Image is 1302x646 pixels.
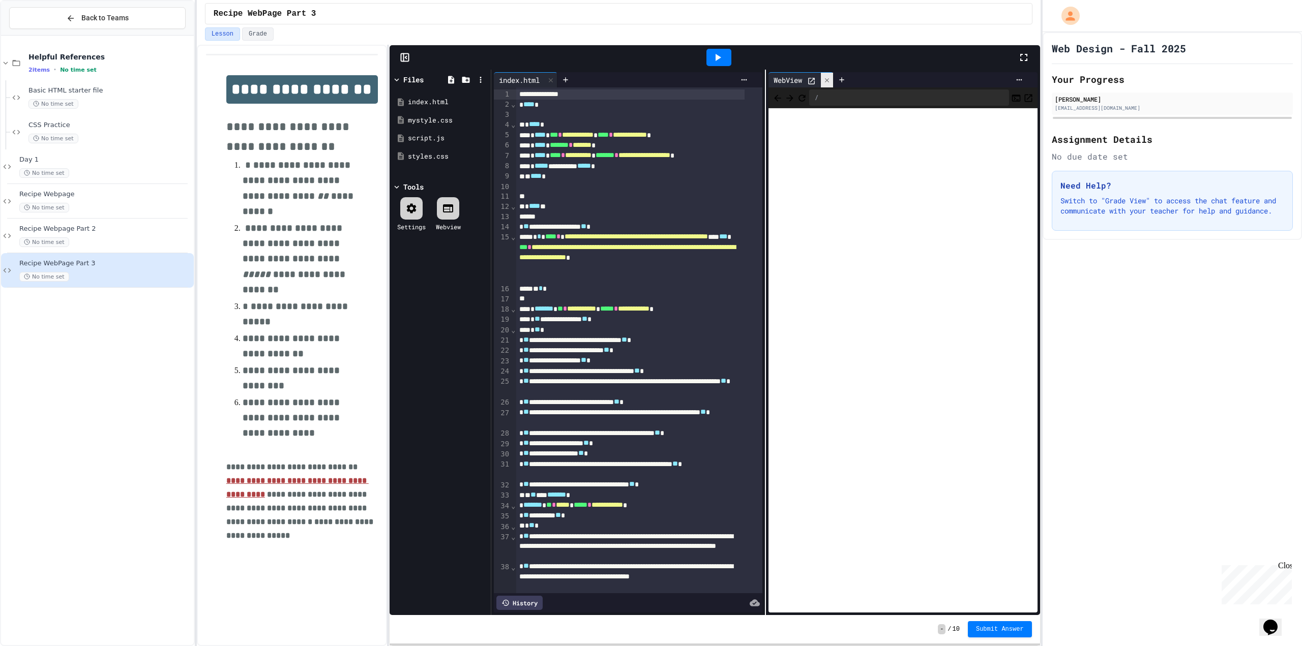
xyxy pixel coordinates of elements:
[494,490,511,501] div: 33
[511,305,516,313] span: Fold line
[214,8,316,20] span: Recipe WebPage Part 3
[511,502,516,510] span: Fold line
[494,192,511,202] div: 11
[768,72,834,87] div: WebView
[494,356,511,366] div: 23
[1052,72,1293,86] h2: Your Progress
[494,449,511,459] div: 30
[19,237,69,247] span: No time set
[494,130,511,140] div: 5
[403,181,424,192] div: Tools
[511,326,516,334] span: Fold line
[511,522,516,531] span: Fold line
[797,91,807,104] button: Refresh
[494,140,511,150] div: 6
[19,156,192,164] span: Day 1
[511,563,516,571] span: Fold line
[494,151,511,161] div: 7
[511,100,516,108] span: Fold line
[494,110,511,120] div: 3
[1051,4,1082,27] div: My Account
[494,222,511,232] div: 14
[511,233,516,241] span: Fold line
[60,67,97,73] span: No time set
[1011,91,1021,104] button: Console
[968,621,1032,637] button: Submit Answer
[494,75,545,85] div: index.html
[1060,196,1284,216] p: Switch to "Grade View" to access the chat feature and communicate with your teacher for help and ...
[19,259,192,268] span: Recipe WebPage Part 3
[1218,561,1292,604] iframe: chat widget
[494,480,511,490] div: 32
[408,133,487,143] div: script.js
[1055,95,1290,104] div: [PERSON_NAME]
[19,225,192,233] span: Recipe Webpage Part 2
[408,97,487,107] div: index.html
[1052,41,1186,55] h1: Web Design - Fall 2025
[494,501,511,511] div: 34
[494,304,511,315] div: 18
[81,13,129,23] span: Back to Teams
[494,593,511,633] div: 39
[1052,150,1293,163] div: No due date set
[1055,104,1290,112] div: [EMAIL_ADDRESS][DOMAIN_NAME]
[436,222,461,231] div: Webview
[1060,179,1284,192] h3: Need Help?
[496,596,543,610] div: History
[408,151,487,162] div: styles.css
[494,532,511,563] div: 37
[494,428,511,439] div: 28
[28,67,50,73] span: 2 items
[768,108,1037,613] iframe: Web Preview
[494,100,511,110] div: 2
[19,168,69,178] span: No time set
[4,4,70,65] div: Chat with us now!Close
[205,27,240,41] button: Lesson
[511,202,516,210] span: Fold line
[28,121,192,130] span: CSS Practice
[494,284,511,294] div: 16
[494,232,511,284] div: 15
[1023,91,1033,104] button: Open in new tab
[511,120,516,129] span: Fold line
[28,86,192,95] span: Basic HTML starter file
[494,397,511,408] div: 26
[494,439,511,449] div: 29
[408,115,487,126] div: mystyle.css
[953,625,960,633] span: 10
[494,72,557,87] div: index.html
[494,315,511,325] div: 19
[494,366,511,377] div: 24
[494,89,511,100] div: 1
[494,459,511,480] div: 31
[494,377,511,397] div: 25
[494,294,511,304] div: 17
[494,511,511,521] div: 35
[494,562,511,593] div: 38
[494,202,511,212] div: 12
[773,91,783,104] span: Back
[785,91,795,104] span: Forward
[494,325,511,335] div: 20
[1052,132,1293,146] h2: Assignment Details
[494,212,511,222] div: 13
[494,171,511,181] div: 9
[809,89,1009,106] div: /
[54,66,56,74] span: •
[494,182,511,192] div: 10
[948,625,951,633] span: /
[19,190,192,199] span: Recipe Webpage
[397,222,426,231] div: Settings
[494,522,511,532] div: 36
[938,624,945,634] span: -
[19,203,69,212] span: No time set
[9,7,186,29] button: Back to Teams
[494,408,511,429] div: 27
[511,533,516,541] span: Fold line
[494,335,511,346] div: 21
[1259,605,1292,636] iframe: chat widget
[976,625,1024,633] span: Submit Answer
[494,120,511,130] div: 4
[28,99,78,109] span: No time set
[19,272,69,282] span: No time set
